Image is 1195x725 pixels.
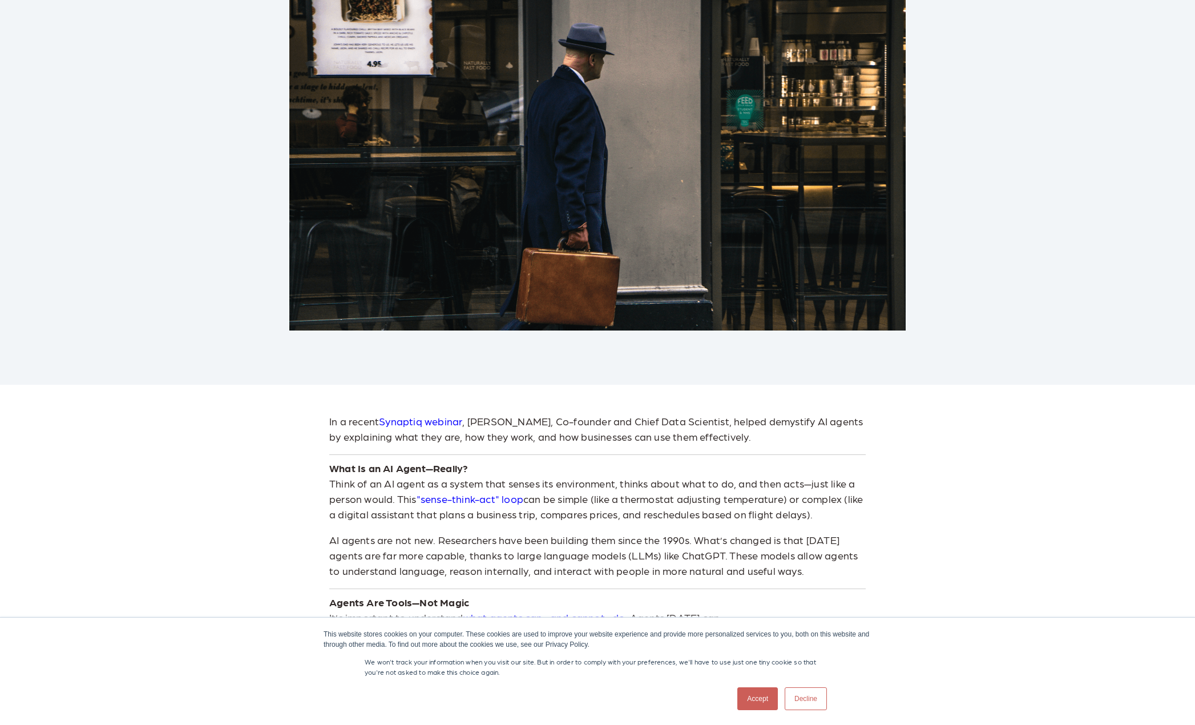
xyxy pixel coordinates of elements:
[329,462,468,474] strong: What Is an AI Agent—Really?
[329,413,866,444] p: In a recent , [PERSON_NAME], Co-founder and Chief Data Scientist, helped demystify AI agents by e...
[329,532,866,578] p: AI agents are not new. Researchers have been building them since the 1990s. What’s changed is tha...
[329,460,866,522] p: Think of an AI agent as a system that senses its environment, thinks about what to do, and then a...
[365,656,830,677] p: We won't track your information when you visit our site. But in order to comply with your prefere...
[737,687,778,710] a: Accept
[463,611,625,623] a: what agents can—and cannot—do
[379,415,462,427] a: Synaptiq webinar
[324,629,871,650] div: This website stores cookies on your computer. These cookies are used to improve your website expe...
[785,687,827,710] a: Decline
[329,594,866,625] p: It’s important to understand . Agents [DATE] can:
[417,493,523,505] a: "sense-think-act" loop
[329,596,469,608] strong: Agents Are Tools—Not Magic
